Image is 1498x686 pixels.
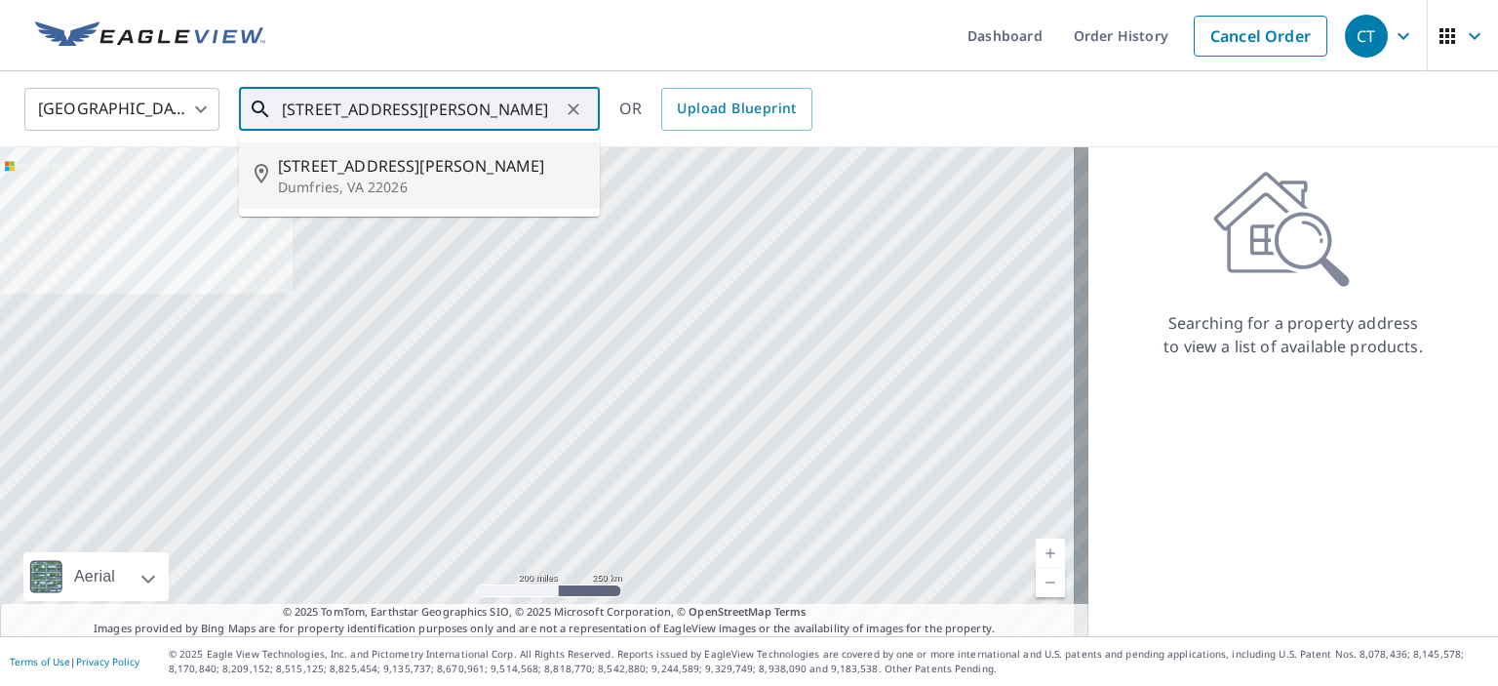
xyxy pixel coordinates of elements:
[774,604,807,619] a: Terms
[689,604,770,619] a: OpenStreetMap
[677,97,796,121] span: Upload Blueprint
[283,604,807,621] span: © 2025 TomTom, Earthstar Geographics SIO, © 2025 Microsoft Corporation, ©
[661,88,811,131] a: Upload Blueprint
[10,655,70,668] a: Terms of Use
[1345,15,1388,58] div: CT
[278,154,584,178] span: [STREET_ADDRESS][PERSON_NAME]
[1194,16,1327,57] a: Cancel Order
[76,655,139,668] a: Privacy Policy
[1036,568,1065,597] a: Current Level 5, Zoom Out
[24,82,219,137] div: [GEOGRAPHIC_DATA]
[282,82,560,137] input: Search by address or latitude-longitude
[619,88,812,131] div: OR
[68,552,121,601] div: Aerial
[35,21,265,51] img: EV Logo
[23,552,169,601] div: Aerial
[1036,539,1065,568] a: Current Level 5, Zoom In
[169,647,1488,676] p: © 2025 Eagle View Technologies, Inc. and Pictometry International Corp. All Rights Reserved. Repo...
[10,656,139,667] p: |
[560,96,587,123] button: Clear
[278,178,584,197] p: Dumfries, VA 22026
[1163,311,1424,358] p: Searching for a property address to view a list of available products.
